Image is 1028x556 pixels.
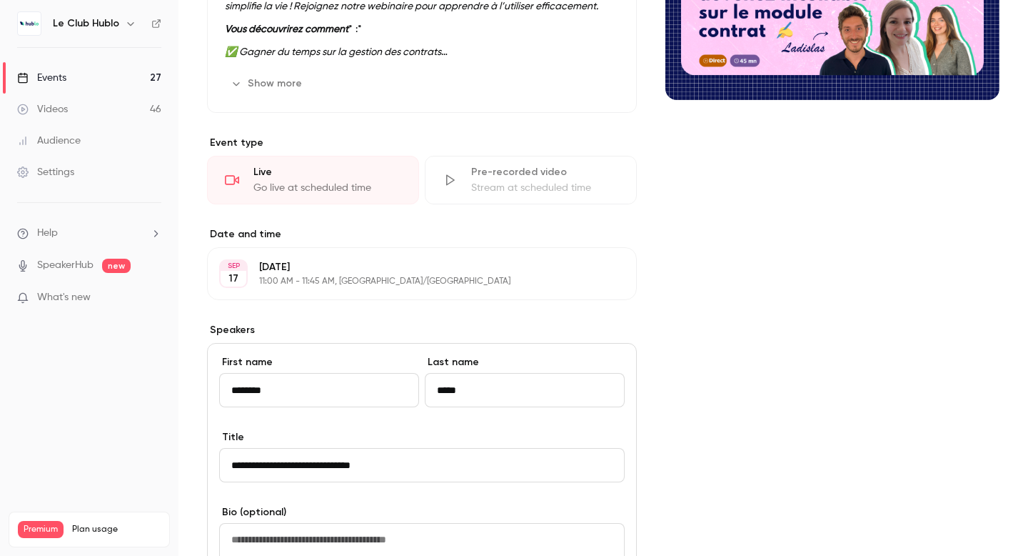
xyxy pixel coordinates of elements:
[221,261,246,271] div: SEP
[228,272,238,286] p: 17
[471,165,619,179] div: Pre-recorded video
[253,165,401,179] div: Live
[471,181,619,195] div: Stream at scheduled time
[17,165,74,179] div: Settings
[207,227,637,242] label: Date and time
[219,430,625,445] label: Title
[219,505,625,520] label: Bio (optional)
[425,156,637,204] div: Pre-recorded videoStream at scheduled time
[259,260,561,274] p: [DATE]
[425,355,625,369] label: Last name
[17,71,66,85] div: Events
[18,12,41,35] img: Le Club Hublo
[219,355,419,369] label: First name
[17,102,68,116] div: Videos
[207,156,419,204] div: LiveGo live at scheduled time
[225,72,311,95] button: Show more
[102,259,131,273] span: new
[207,323,637,337] label: Speakers
[53,16,119,31] h6: Le Club Hublo
[207,136,637,150] p: Event type
[144,292,161,304] iframe: Noticeable Trigger
[17,134,81,148] div: Audience
[18,521,64,538] span: Premium
[37,226,58,241] span: Help
[253,181,401,195] div: Go live at scheduled time
[17,226,161,241] li: help-dropdown-opener
[259,276,561,287] p: 11:00 AM - 11:45 AM, [GEOGRAPHIC_DATA]/[GEOGRAPHIC_DATA]
[72,524,161,535] span: Plan usage
[225,24,348,34] strong: Vous découvrirez comment
[37,290,91,305] span: What's new
[37,258,94,273] a: SpeakerHub
[225,47,448,57] em: ✅ Gagner du temps sur la gestion des contrats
